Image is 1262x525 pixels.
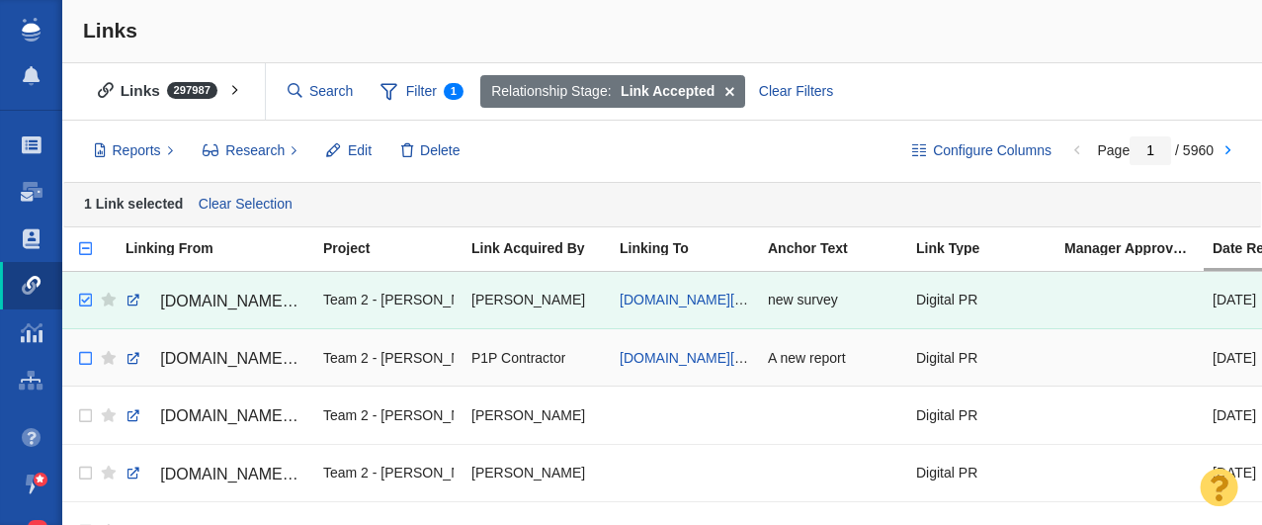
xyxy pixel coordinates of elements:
span: Digital PR [916,406,977,424]
button: Delete [390,134,471,168]
a: [DOMAIN_NAME][URL] [126,342,305,376]
span: [PERSON_NAME] [471,291,585,308]
button: Configure Columns [901,134,1063,168]
td: Taylor Tomita [463,272,611,329]
a: Manager Approved Link? [1064,241,1211,258]
strong: 1 Link selected [84,195,183,211]
span: [PERSON_NAME] [471,406,585,424]
span: Digital PR [916,349,977,367]
button: Edit [315,134,382,168]
div: Team 2 - [PERSON_NAME] | [PERSON_NAME] | [PERSON_NAME]\Retrospec\Retrospec - Digital PR - The Bes... [323,394,454,436]
span: 1 [444,83,463,100]
span: [DOMAIN_NAME][URL] [160,407,327,424]
td: Digital PR [907,444,1055,501]
a: [DOMAIN_NAME][URL] [126,399,305,433]
div: Linking From [126,241,321,255]
a: Linking From [126,241,321,258]
td: P1P Contractor [463,329,611,387]
span: Edit [348,140,372,161]
span: Configure Columns [933,140,1052,161]
input: Search [280,74,363,109]
span: P1P Contractor [471,349,565,367]
div: Clear Filters [747,75,844,109]
span: Page / 5960 [1097,142,1214,158]
a: Link Acquired By [471,241,618,258]
div: Linking To [620,241,766,255]
span: [DOMAIN_NAME][URL] [160,466,327,482]
div: Project [323,241,469,255]
span: [DOMAIN_NAME][URL] [160,293,327,309]
span: Relationship Stage: [491,81,611,102]
div: Manager Approved Link? [1064,241,1211,255]
div: Link Type [916,241,1062,255]
a: Link Type [916,241,1062,258]
a: Anchor Text [768,241,914,258]
td: Jim Miller [463,444,611,501]
a: Clear Selection [194,190,296,219]
button: Research [192,134,309,168]
a: [DOMAIN_NAME][URL][DOMAIN_NAME] [620,292,877,307]
div: Team 2 - [PERSON_NAME] | [PERSON_NAME] | [PERSON_NAME]\PV Farm\PV Farm - Digital PR - Natural Dis... [323,279,454,321]
span: Reports [113,140,161,161]
div: new survey [768,279,898,321]
button: Reports [83,134,185,168]
span: Links [83,19,137,42]
div: Team 2 - [PERSON_NAME] | [PERSON_NAME] | [PERSON_NAME]\Retrospec\Retrospec - Digital PR - The Bes... [323,452,454,494]
span: Digital PR [916,291,977,308]
td: Jim Miller [463,387,611,444]
div: Link Acquired By [471,241,618,255]
strong: Link Accepted [621,81,715,102]
td: Digital PR [907,329,1055,387]
a: [DOMAIN_NAME][URL] [620,350,766,366]
span: Digital PR [916,464,977,481]
span: Research [225,140,285,161]
a: Linking To [620,241,766,258]
td: Digital PR [907,387,1055,444]
td: Digital PR [907,272,1055,329]
span: Delete [420,140,460,161]
a: [DOMAIN_NAME][URL] [126,458,305,491]
div: Anchor Text [768,241,914,255]
div: Team 2 - [PERSON_NAME] | [PERSON_NAME] | [PERSON_NAME]\PestPac\PestPac - Digital PR - Summer Trav... [323,336,454,379]
span: [PERSON_NAME] [471,464,585,481]
span: Filter [370,73,474,111]
img: buzzstream_logo_iconsimple.png [22,18,40,42]
div: A new report [768,336,898,379]
a: [DOMAIN_NAME][URL] [126,285,305,318]
span: [DOMAIN_NAME][URL] [160,350,327,367]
